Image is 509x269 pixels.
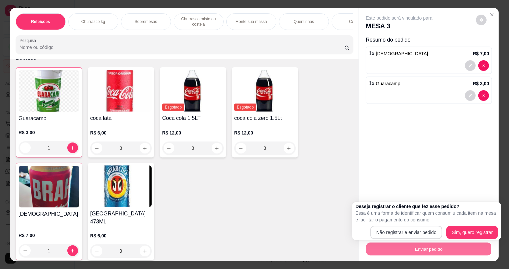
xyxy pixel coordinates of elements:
[19,129,79,136] p: R$ 3,00
[478,60,489,71] button: decrease-product-quantity
[473,50,489,57] p: R$ 7,00
[140,246,150,256] button: increase-product-quantity
[369,80,400,88] p: 1 x
[162,104,185,111] span: Esgotado
[90,165,152,207] img: product-image
[164,143,174,153] button: decrease-product-quantity
[234,130,296,136] p: R$ 12,00
[376,51,428,56] span: [DEMOGRAPHIC_DATA]
[234,104,257,111] span: Esgotado
[349,19,364,24] p: Combos
[234,114,296,122] h4: coca cola zero 1.5Lt
[90,114,152,122] h4: coca lata
[478,90,489,101] button: decrease-product-quantity
[92,143,102,153] button: decrease-product-quantity
[81,19,105,24] p: Churrasco kg
[19,166,79,207] img: product-image
[31,19,50,24] p: Refeições
[90,70,152,112] img: product-image
[369,50,428,58] p: 1 x
[376,81,400,86] span: Guaracamp
[487,9,497,20] button: Close
[236,143,246,153] button: decrease-product-quantity
[370,226,443,239] button: Não registrar e enviar pedido
[20,245,31,256] button: decrease-product-quantity
[366,242,491,255] button: Enviar pedido
[19,210,79,218] h4: [DEMOGRAPHIC_DATA]
[90,232,152,239] p: R$ 6,00
[355,210,498,223] p: Essa é uma forma de identificar quem consumiu cada item na mesa e facilitar o pagamento do consumo.
[67,142,78,153] button: increase-product-quantity
[92,246,102,256] button: decrease-product-quantity
[284,143,294,153] button: increase-product-quantity
[140,143,150,153] button: increase-product-quantity
[162,114,224,122] h4: Coca cola 1.5LT
[446,226,498,239] button: Sim, quero registrar
[162,70,224,112] img: product-image
[179,16,218,27] p: Churrasco misto ou costela
[19,115,79,123] h4: Guaracamp
[294,19,314,24] p: Quentinhas
[212,143,222,153] button: increase-product-quantity
[67,245,78,256] button: increase-product-quantity
[20,142,31,153] button: decrease-product-quantity
[465,90,476,101] button: decrease-product-quantity
[366,36,492,44] p: Resumo do pedido
[465,60,476,71] button: decrease-product-quantity
[366,15,432,21] p: Este pedido será vinculado para
[19,70,79,112] img: product-image
[90,210,152,226] h4: [GEOGRAPHIC_DATA] 473ML
[476,15,487,25] button: decrease-product-quantity
[90,130,152,136] p: R$ 6,00
[366,21,432,31] p: MESA 3
[20,44,344,51] input: Pesquisa
[355,203,498,210] h2: Deseja registrar o cliente que fez esse pedido?
[162,130,224,136] p: R$ 12,00
[20,38,38,43] label: Pesquisa
[135,19,157,24] p: Sobremesas
[19,232,79,239] p: R$ 7,00
[473,80,489,87] p: R$ 3,00
[234,70,296,112] img: product-image
[235,19,267,24] p: Monte sua massa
